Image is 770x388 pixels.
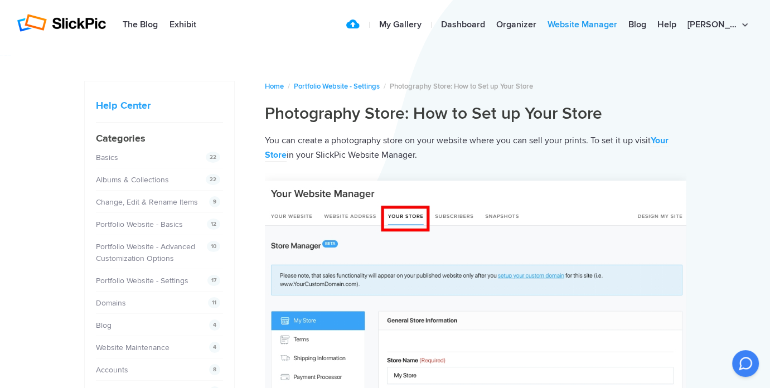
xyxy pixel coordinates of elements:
[96,365,128,375] a: Accounts
[96,131,223,146] h4: Categories
[206,152,220,163] span: 22
[209,364,220,375] span: 8
[390,82,533,91] span: Photography Store: How to Set up Your Store
[206,174,220,185] span: 22
[96,197,198,207] a: Change, Edit & Rename Items
[384,82,386,91] span: /
[265,133,686,163] p: You can create a photography store on your website where you can sell your prints. To set it up v...
[209,196,220,207] span: 9
[96,242,195,263] a: Portfolio Website - Advanced Customization Options
[265,103,686,124] h1: Photography Store: How to Set up Your Store
[207,219,220,230] span: 12
[96,321,112,330] a: Blog
[96,343,170,352] a: Website Maintenance
[96,276,188,285] a: Portfolio Website - Settings
[96,99,151,111] a: Help Center
[96,153,118,162] a: Basics
[209,319,220,331] span: 4
[294,82,380,91] a: Portfolio Website - Settings
[209,342,220,353] span: 4
[96,220,183,229] a: Portfolio Website - Basics
[96,298,126,308] a: Domains
[265,82,284,91] a: Home
[207,275,220,286] span: 17
[207,241,220,252] span: 10
[96,175,169,185] a: Albums & Collections
[288,82,290,91] span: /
[208,297,220,308] span: 11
